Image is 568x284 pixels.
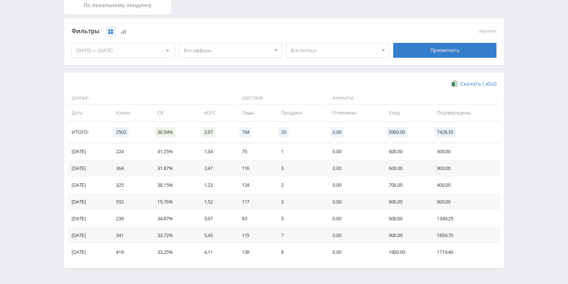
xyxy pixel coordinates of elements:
td: 4.11 [197,244,234,261]
td: 0.00 [325,160,381,177]
td: eCPC [197,104,234,121]
td: 0.00 [325,244,381,261]
td: 0.00 [325,193,381,210]
td: Дата [68,104,108,121]
td: 2 [274,177,325,193]
td: 1719.40 [429,244,500,261]
td: Лиды [234,104,274,121]
td: 300.00 [429,143,500,160]
a: Скачать (.xlsx) [452,80,496,88]
span: 0.00 [330,127,343,137]
td: Подтверждены [429,104,500,121]
td: 900.00 [381,227,429,244]
td: 83 [234,210,274,227]
td: 1859.70 [429,227,500,244]
td: 70 [234,143,274,160]
td: [DATE] [68,210,108,227]
td: CR [150,104,196,121]
td: 124 [234,177,274,193]
td: 31.25% [150,143,196,160]
td: 0.00 [325,177,381,193]
td: 34.87% [150,210,196,227]
td: 600.00 [381,210,429,227]
td: 3 [274,193,325,210]
div: Применить [393,43,497,58]
span: 2502 [114,127,128,137]
td: [DATE] [68,143,108,160]
td: 418 [108,244,150,261]
td: 1 [274,143,325,160]
td: [DATE] [68,244,108,261]
span: Действия: [236,92,323,105]
span: 5900.00 [386,127,407,137]
button: сбросить [478,29,496,34]
td: 1349.25 [429,210,500,227]
span: 30.54% [155,127,175,137]
td: 900.00 [429,160,500,177]
td: 1.34 [197,143,234,160]
td: 3 [274,160,325,177]
td: 900.00 [429,193,500,210]
td: 1600.00 [381,244,429,261]
td: Итого: [68,122,108,143]
td: 33.25% [150,244,196,261]
td: 116 [234,160,274,177]
td: 19.76% [150,193,196,210]
td: 33.72% [150,227,196,244]
div: [DATE] — [DATE] [72,43,175,57]
td: 139 [234,244,274,261]
td: 115 [234,227,274,244]
td: 364 [108,160,150,177]
span: 764 [240,127,252,137]
td: 38.15% [150,177,196,193]
td: Отменены [325,104,381,121]
td: 341 [108,227,150,244]
td: [DATE] [68,227,108,244]
td: 900.00 [381,193,429,210]
td: 224 [108,143,150,160]
td: [DATE] [68,193,108,210]
td: 8 [274,244,325,261]
td: 5 [274,210,325,227]
td: 592 [108,193,150,210]
td: 1.23 [197,177,234,193]
td: Продажи [274,104,325,121]
span: Все офферы [184,43,271,57]
td: 117 [234,193,274,210]
span: Финансы: [327,92,498,105]
td: 600.00 [381,143,429,160]
td: 2.47 [197,160,234,177]
td: 0.00 [325,143,381,160]
td: 5.67 [197,210,234,227]
td: Холд [381,104,429,121]
td: 31.87% [150,160,196,177]
td: 7 [274,227,325,244]
td: 325 [108,177,150,193]
td: Клики [108,104,150,121]
span: Скачать (.xlsx) [460,81,496,87]
span: 7428.35 [435,127,455,137]
td: 400.00 [429,177,500,193]
td: 1.52 [197,193,234,210]
span: 2.97 [202,127,215,137]
td: 238 [108,210,150,227]
span: Все потоки [291,43,378,57]
td: 600.00 [381,160,429,177]
td: 5.45 [197,227,234,244]
td: [DATE] [68,160,108,177]
img: xlsx [452,80,458,87]
td: [DATE] [68,177,108,193]
td: 0.00 [325,227,381,244]
div: Фильтры [72,26,389,37]
span: 29 [279,127,288,137]
td: 700.00 [381,177,429,193]
td: 0.00 [325,210,381,227]
span: Данные: [68,92,233,105]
